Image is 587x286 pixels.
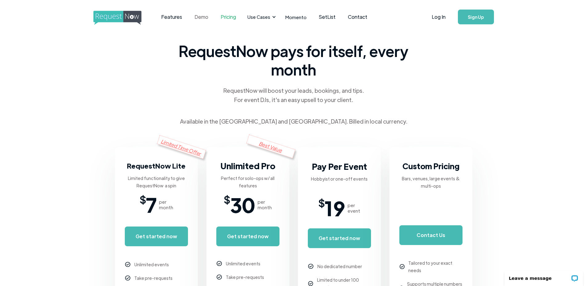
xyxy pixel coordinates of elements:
iframe: LiveChat chat widget [500,267,587,286]
a: Pricing [214,7,242,27]
span: 30 [230,195,255,214]
div: per month [258,199,272,210]
span: $ [318,199,325,206]
a: Contact [342,7,373,27]
div: RequestNow will boost your leads, bookings, and tips. For event DJs, it's an easy upsell to your ... [223,86,365,104]
a: Demo [188,7,214,27]
div: Tailored to your exact needs [408,259,462,274]
span: $ [140,195,146,203]
img: checkmark [125,262,130,267]
img: checkmark [308,281,313,286]
span: 19 [325,199,345,217]
span: 7 [146,195,157,214]
a: Get started now [125,227,188,246]
div: per month [159,199,173,210]
div: Unlimited events [134,261,169,268]
div: Available in the [GEOGRAPHIC_DATA] and [GEOGRAPHIC_DATA]. Billed in local currency. [180,117,407,126]
a: Sign Up [458,10,494,24]
div: Best Value [246,134,296,158]
img: requestnow logo [93,11,153,25]
div: Limited functionality to give RequestNow a spin [125,174,188,189]
span: $ [224,195,230,203]
h3: RequestNow Lite [127,160,185,172]
a: Get started now [216,227,279,246]
img: checkmark [308,264,313,269]
div: Hobbyist or one-off events [311,175,368,182]
div: Take pre-requests [226,273,264,281]
a: Features [155,7,188,27]
div: No dedicated number [317,263,362,270]
div: Bars, venues, large events & multi-ops [399,175,463,190]
a: SetList [313,7,342,27]
a: Log In [426,6,452,28]
div: Use Cases [244,7,278,27]
div: per event [348,202,360,214]
div: Take pre-requests [134,274,173,282]
strong: Custom Pricing [402,161,459,171]
div: Unlimited events [226,260,260,267]
span: RequestNow pays for itself, every month [177,42,411,79]
img: checkmark [217,261,222,266]
strong: Pay Per Event [312,161,367,172]
img: checkmark [400,264,405,269]
a: Momento [279,8,313,26]
img: checkmark [217,275,222,280]
div: Perfect for solo-ops w/ all features [216,174,279,189]
div: Limited Time Offer [157,135,206,159]
a: Get started now [308,228,371,248]
img: checkmark [125,276,130,281]
a: Contact Us [399,225,463,245]
div: Use Cases [247,14,270,20]
a: home [93,11,140,23]
h3: Unlimited Pro [220,160,275,172]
